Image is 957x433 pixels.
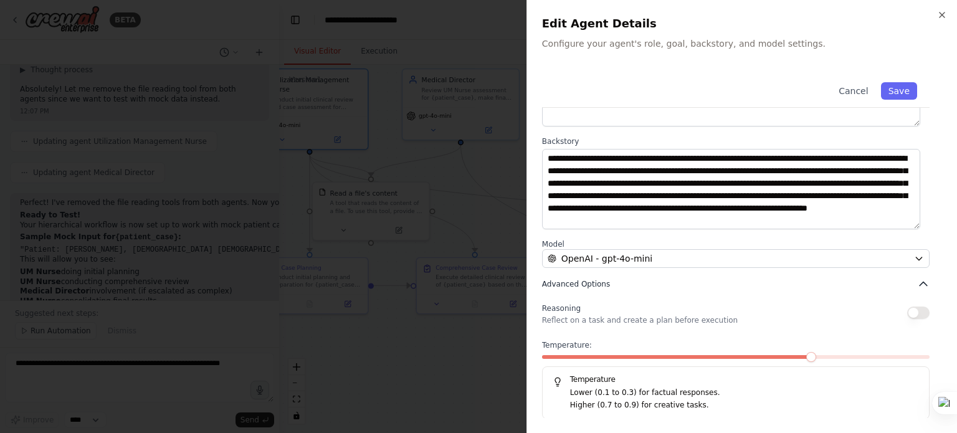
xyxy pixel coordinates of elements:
[570,399,919,412] p: Higher (0.7 to 0.9) for creative tasks.
[570,387,919,399] p: Lower (0.1 to 0.3) for factual responses.
[542,315,738,325] p: Reflect on a task and create a plan before execution
[542,340,592,350] span: Temperature:
[542,15,942,32] h2: Edit Agent Details
[542,249,930,268] button: OpenAI - gpt-4o-mini
[831,82,875,100] button: Cancel
[542,279,610,289] span: Advanced Options
[542,239,930,249] label: Model
[542,304,581,313] span: Reasoning
[881,82,917,100] button: Save
[553,374,919,384] h5: Temperature
[542,278,930,290] button: Advanced Options
[561,252,652,265] span: OpenAI - gpt-4o-mini
[542,37,942,50] p: Configure your agent's role, goal, backstory, and model settings.
[542,136,930,146] label: Backstory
